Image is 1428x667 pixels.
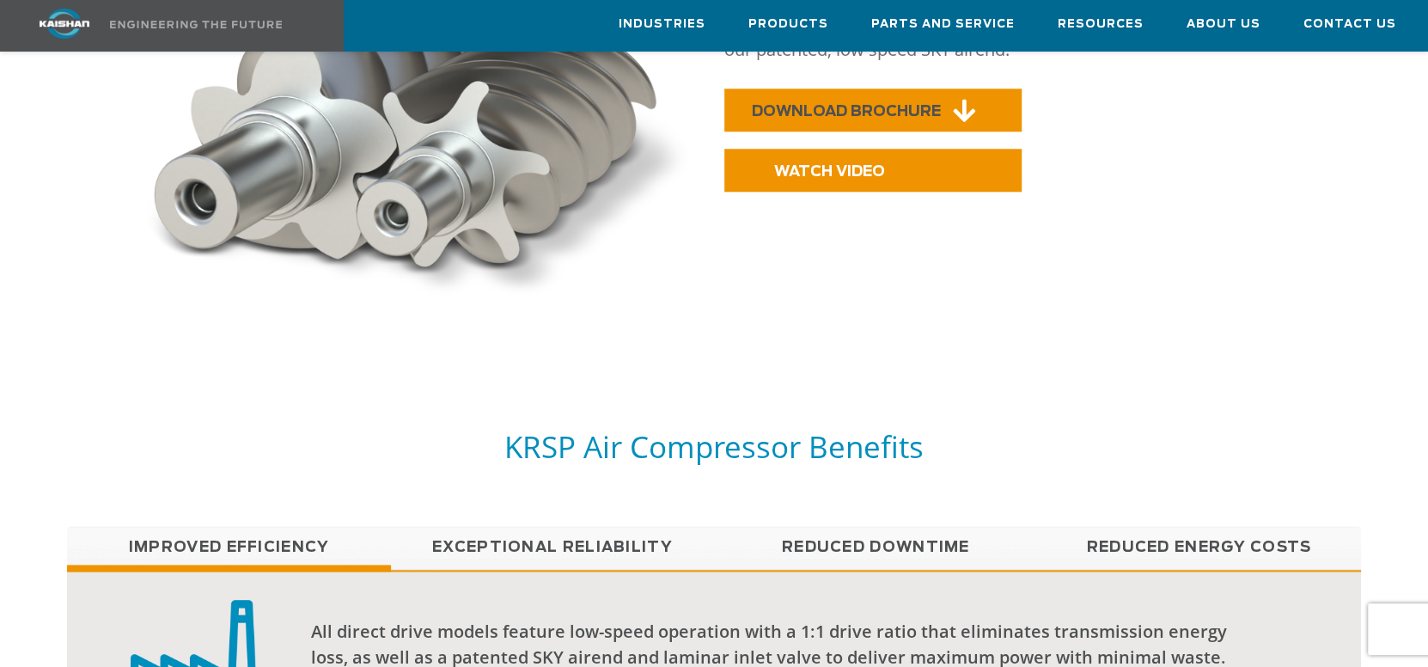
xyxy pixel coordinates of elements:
[1303,15,1396,34] span: Contact Us
[67,526,390,569] a: Improved Efficiency
[1187,1,1260,47] a: About Us
[1058,15,1144,34] span: Resources
[67,427,1360,466] h5: KRSP Air Compressor Benefits
[110,21,282,28] img: Engineering the future
[748,15,828,34] span: Products
[724,89,1022,132] a: DOWNLOAD BROCHURE
[871,1,1015,47] a: Parts and Service
[1037,526,1360,569] a: Reduced Energy Costs
[774,164,885,179] span: WATCH VIDEO
[714,526,1037,569] a: Reduced Downtime
[1187,15,1260,34] span: About Us
[1058,1,1144,47] a: Resources
[724,149,1022,192] a: WATCH VIDEO
[619,1,705,47] a: Industries
[748,1,828,47] a: Products
[619,15,705,34] span: Industries
[1303,1,1396,47] a: Contact Us
[391,526,714,569] a: Exceptional reliability
[871,15,1015,34] span: Parts and Service
[752,104,941,119] span: DOWNLOAD BROCHURE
